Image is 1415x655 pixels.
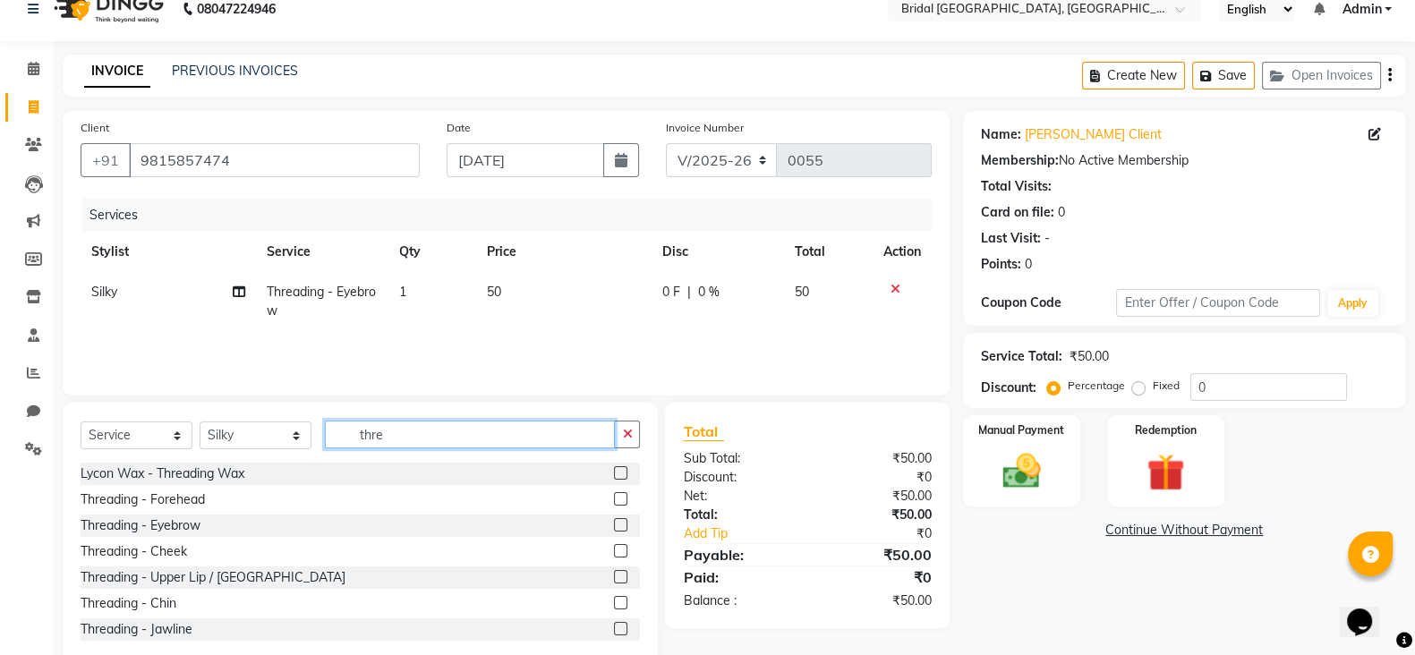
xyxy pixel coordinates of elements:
[476,232,652,272] th: Price
[669,544,807,566] div: Payable:
[831,524,945,543] div: ₹0
[1070,347,1109,366] div: ₹50.00
[652,232,784,272] th: Disc
[1340,583,1397,637] iframe: chat widget
[669,591,807,610] div: Balance :
[1327,290,1378,317] button: Apply
[399,284,406,300] span: 1
[1135,449,1196,496] img: _gift.svg
[1116,289,1320,317] input: Enter Offer / Coupon Code
[981,255,1021,274] div: Points:
[981,125,1021,144] div: Name:
[447,120,471,136] label: Date
[784,232,873,272] th: Total
[1025,255,1032,274] div: 0
[81,516,200,535] div: Threading - Eyebrow
[981,379,1036,397] div: Discount:
[81,594,176,613] div: Threading - Chin
[978,422,1064,438] label: Manual Payment
[981,177,1052,196] div: Total Visits:
[807,566,945,588] div: ₹0
[1058,203,1065,222] div: 0
[1153,378,1180,394] label: Fixed
[683,422,724,441] span: Total
[981,203,1054,222] div: Card on file:
[91,284,117,300] span: Silky
[669,506,807,524] div: Total:
[1044,229,1050,248] div: -
[81,490,205,509] div: Threading - Forehead
[967,521,1402,540] a: Continue Without Payment
[388,232,477,272] th: Qty
[84,55,150,88] a: INVOICE
[325,421,615,448] input: Search or Scan
[807,487,945,506] div: ₹50.00
[669,449,807,468] div: Sub Total:
[807,506,945,524] div: ₹50.00
[82,199,945,232] div: Services
[1082,62,1185,89] button: Create New
[981,347,1062,366] div: Service Total:
[807,591,945,610] div: ₹50.00
[129,143,420,177] input: Search by Name/Mobile/Email/Code
[981,151,1388,170] div: No Active Membership
[669,468,807,487] div: Discount:
[981,229,1041,248] div: Last Visit:
[81,464,244,483] div: Lycon Wax - Threading Wax
[81,568,345,587] div: Threading - Upper Lip / [GEOGRAPHIC_DATA]
[81,542,187,561] div: Threading - Cheek
[81,120,109,136] label: Client
[698,283,720,302] span: 0 %
[807,449,945,468] div: ₹50.00
[256,232,388,272] th: Service
[807,544,945,566] div: ₹50.00
[1262,62,1381,89] button: Open Invoices
[81,143,131,177] button: +91
[81,232,256,272] th: Stylist
[669,524,830,543] a: Add Tip
[669,566,807,588] div: Paid:
[873,232,932,272] th: Action
[1025,125,1162,144] a: [PERSON_NAME] Client
[981,151,1059,170] div: Membership:
[487,284,501,300] span: 50
[687,283,691,302] span: |
[991,449,1052,493] img: _cash.svg
[267,284,376,319] span: Threading - Eyebrow
[807,468,945,487] div: ₹0
[1192,62,1255,89] button: Save
[1068,378,1125,394] label: Percentage
[81,620,192,639] div: Threading - Jawline
[981,293,1117,312] div: Coupon Code
[795,284,809,300] span: 50
[669,487,807,506] div: Net:
[666,120,744,136] label: Invoice Number
[1135,422,1197,438] label: Redemption
[172,63,298,79] a: PREVIOUS INVOICES
[662,283,680,302] span: 0 F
